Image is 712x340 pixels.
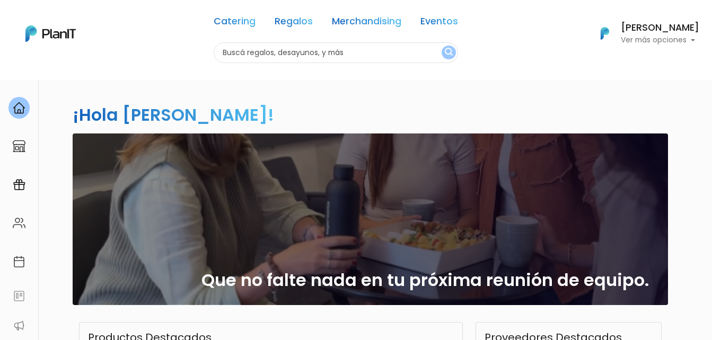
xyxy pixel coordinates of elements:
[445,48,453,58] img: search_button-432b6d5273f82d61273b3651a40e1bd1b912527efae98b1b7a1b2c0702e16a8d.svg
[13,290,25,302] img: feedback-78b5a0c8f98aac82b08bfc38622c3050aee476f2c9584af64705fc4e61158814.svg
[420,17,458,30] a: Eventos
[13,319,25,332] img: partners-52edf745621dab592f3b2c58e3bca9d71375a7ef29c3b500c9f145b62cc070d4.svg
[214,42,458,63] input: Buscá regalos, desayunos, y más
[587,20,699,47] button: PlanIt Logo [PERSON_NAME] Ver más opciones
[13,217,25,229] img: people-662611757002400ad9ed0e3c099ab2801c6687ba6c219adb57efc949bc21e19d.svg
[332,17,401,30] a: Merchandising
[214,17,256,30] a: Catering
[13,102,25,114] img: home-e721727adea9d79c4d83392d1f703f7f8bce08238fde08b1acbfd93340b81755.svg
[25,25,76,42] img: PlanIt Logo
[621,23,699,33] h6: [PERSON_NAME]
[13,178,25,191] img: campaigns-02234683943229c281be62815700db0a1741e53638e28bf9629b52c665b00959.svg
[201,270,649,290] h2: Que no falte nada en tu próxima reunión de equipo.
[73,103,274,127] h2: ¡Hola [PERSON_NAME]!
[13,255,25,268] img: calendar-87d922413cdce8b2cf7b7f5f62616a5cf9e4887200fb71536465627b3292af00.svg
[275,17,313,30] a: Regalos
[593,22,617,45] img: PlanIt Logo
[621,37,699,44] p: Ver más opciones
[13,140,25,153] img: marketplace-4ceaa7011d94191e9ded77b95e3339b90024bf715f7c57f8cf31f2d8c509eaba.svg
